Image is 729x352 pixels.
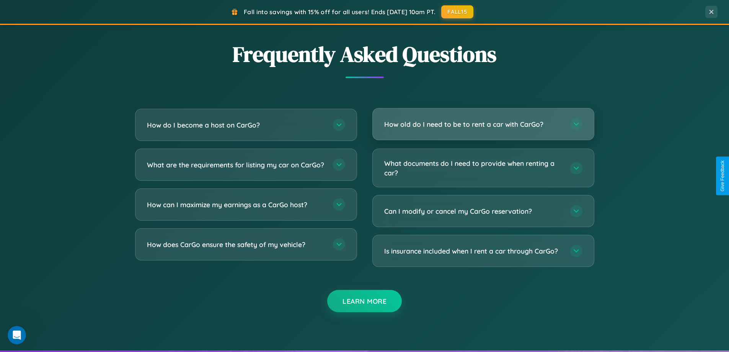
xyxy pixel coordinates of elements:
[147,200,325,210] h3: How can I maximize my earnings as a CarGo host?
[384,246,563,256] h3: Is insurance included when I rent a car through CarGo?
[147,160,325,170] h3: What are the requirements for listing my car on CarGo?
[441,5,473,18] button: FALL15
[327,290,402,312] button: Learn More
[720,160,725,192] div: Give Feedback
[384,159,563,177] h3: What documents do I need to provide when renting a car?
[244,8,435,16] span: Fall into savings with 15% off for all users! Ends [DATE] 10am PT.
[8,326,26,344] iframe: Intercom live chat
[147,120,325,130] h3: How do I become a host on CarGo?
[135,39,594,69] h2: Frequently Asked Questions
[384,206,563,216] h3: Can I modify or cancel my CarGo reservation?
[147,240,325,249] h3: How does CarGo ensure the safety of my vehicle?
[384,120,563,129] h3: How old do I need to be to rent a car with CarGo?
